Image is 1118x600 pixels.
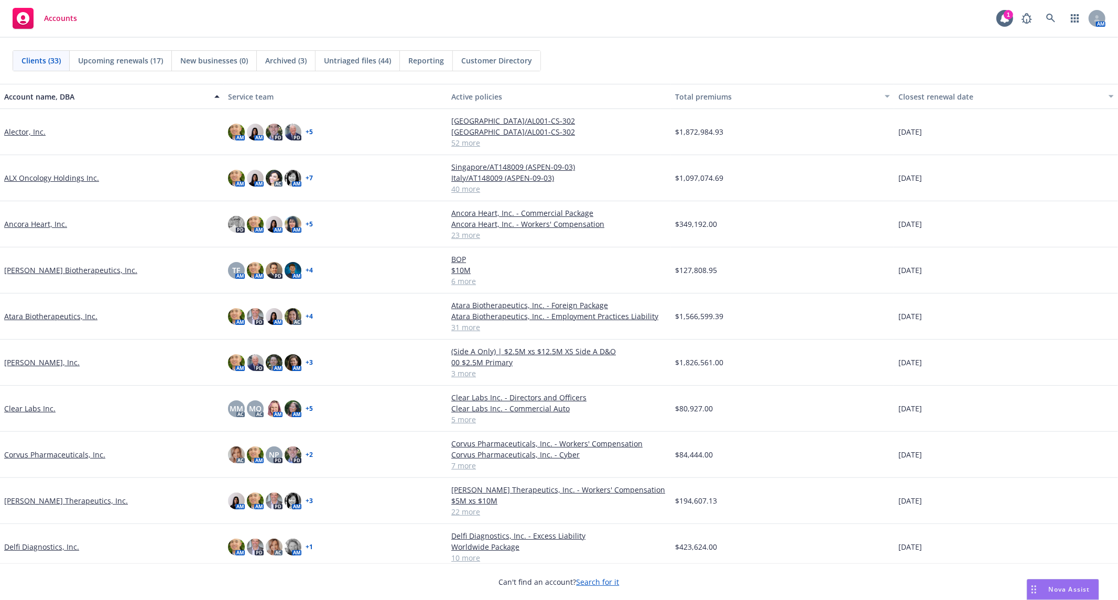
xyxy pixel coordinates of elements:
[306,452,313,458] a: + 2
[285,308,301,325] img: photo
[451,484,667,495] a: [PERSON_NAME] Therapeutics, Inc. - Workers' Compensation
[285,446,301,463] img: photo
[451,126,667,137] a: [GEOGRAPHIC_DATA]/AL001-CS-302
[4,449,105,460] a: Corvus Pharmaceuticals, Inc.
[247,446,264,463] img: photo
[4,403,56,414] a: Clear Labs Inc.
[898,126,922,137] span: [DATE]
[285,124,301,140] img: photo
[898,172,922,183] span: [DATE]
[266,493,283,509] img: photo
[228,91,443,102] div: Service team
[285,539,301,555] img: photo
[675,495,717,506] span: $194,607.13
[4,357,80,368] a: [PERSON_NAME], Inc.
[451,552,667,563] a: 10 more
[898,311,922,322] span: [DATE]
[247,216,264,233] img: photo
[228,539,245,555] img: photo
[675,357,723,368] span: $1,826,561.00
[306,406,313,412] a: + 5
[675,403,713,414] span: $80,927.00
[451,460,667,471] a: 7 more
[228,493,245,509] img: photo
[265,55,307,66] span: Archived (3)
[4,172,99,183] a: ALX Oncology Holdings Inc.
[451,276,667,287] a: 6 more
[451,161,667,172] a: Singapore/AT148009 (ASPEN-09-03)
[898,91,1102,102] div: Closest renewal date
[266,170,283,187] img: photo
[451,449,667,460] a: Corvus Pharmaceuticals, Inc. - Cyber
[8,4,81,33] a: Accounts
[266,308,283,325] img: photo
[306,267,313,274] a: + 4
[451,322,667,333] a: 31 more
[451,300,667,311] a: Atara Biotherapeutics, Inc. - Foreign Package
[266,216,283,233] img: photo
[451,541,667,552] a: Worldwide Package
[1049,585,1090,594] span: Nova Assist
[451,438,667,449] a: Corvus Pharmaceuticals, Inc. - Workers' Compensation
[898,449,922,460] span: [DATE]
[306,221,313,227] a: + 5
[898,541,922,552] span: [DATE]
[675,449,713,460] span: $84,444.00
[675,541,717,552] span: $423,624.00
[4,126,46,137] a: Alector, Inc.
[1016,8,1037,29] a: Report a Bug
[451,357,667,368] a: 00 $2.5M Primary
[228,354,245,371] img: photo
[451,506,667,517] a: 22 more
[447,84,671,109] button: Active policies
[247,539,264,555] img: photo
[898,403,922,414] span: [DATE]
[451,495,667,506] a: $5M xs $10M
[675,265,717,276] span: $127,808.95
[44,14,77,23] span: Accounts
[4,265,137,276] a: [PERSON_NAME] Biotherapeutics, Inc.
[266,124,283,140] img: photo
[266,400,283,417] img: photo
[451,368,667,379] a: 3 more
[224,84,448,109] button: Service team
[285,400,301,417] img: photo
[451,346,667,357] a: (Side A Only) | $2.5M xs $12.5M XS Side A D&O
[4,541,79,552] a: Delfi Diagnostics, Inc.
[247,124,264,140] img: photo
[4,495,128,506] a: [PERSON_NAME] Therapeutics, Inc.
[898,495,922,506] span: [DATE]
[894,84,1118,109] button: Closest renewal date
[675,91,879,102] div: Total premiums
[1040,8,1061,29] a: Search
[675,126,723,137] span: $1,872,984.93
[451,137,667,148] a: 52 more
[285,170,301,187] img: photo
[269,449,279,460] span: NP
[1027,579,1099,600] button: Nova Assist
[306,129,313,135] a: + 5
[451,230,667,241] a: 23 more
[675,172,723,183] span: $1,097,074.69
[306,544,313,550] a: + 1
[451,403,667,414] a: Clear Labs Inc. - Commercial Auto
[21,55,61,66] span: Clients (33)
[306,175,313,181] a: + 7
[408,55,444,66] span: Reporting
[247,262,264,279] img: photo
[285,216,301,233] img: photo
[228,170,245,187] img: photo
[324,55,391,66] span: Untriaged files (44)
[898,265,922,276] span: [DATE]
[4,219,67,230] a: Ancora Heart, Inc.
[306,498,313,504] a: + 3
[451,115,667,126] a: [GEOGRAPHIC_DATA]/AL001-CS-302
[671,84,895,109] button: Total premiums
[451,530,667,541] a: Delfi Diagnostics, Inc. - Excess Liability
[4,311,97,322] a: Atara Biotherapeutics, Inc.
[230,403,243,414] span: MM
